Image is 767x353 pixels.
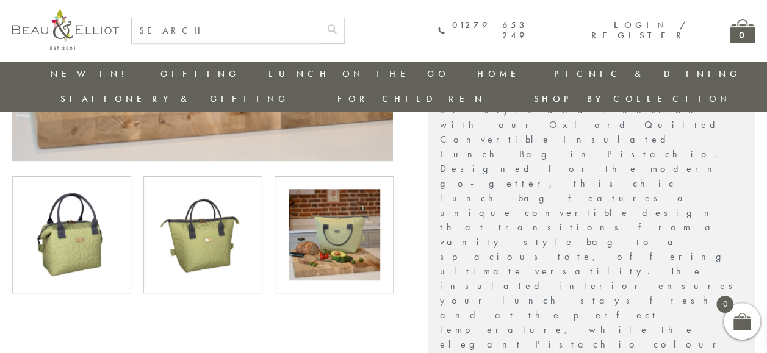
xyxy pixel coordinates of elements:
input: SEARCH [132,18,320,43]
a: Picnic & Dining [554,68,741,80]
a: 01279 653 249 [438,20,527,41]
a: Shop by collection [534,93,731,105]
img: Oxford Quilted Lunch Bag Pistachio [26,189,118,280]
a: Login / Register [591,19,687,41]
a: 0 [730,19,755,43]
a: New in! [51,68,132,80]
a: For Children [337,93,486,105]
a: Lunch On The Go [268,68,448,80]
a: Home [477,68,526,80]
span: 0 [716,296,733,313]
img: Oxford Quilted Lunch Bag Pistachio [157,189,249,280]
a: Stationery & Gifting [60,93,289,105]
a: Gifting [160,68,240,80]
img: Oxford Quilted Lunch Bag Pistachio [289,189,380,280]
img: logo [12,9,119,50]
